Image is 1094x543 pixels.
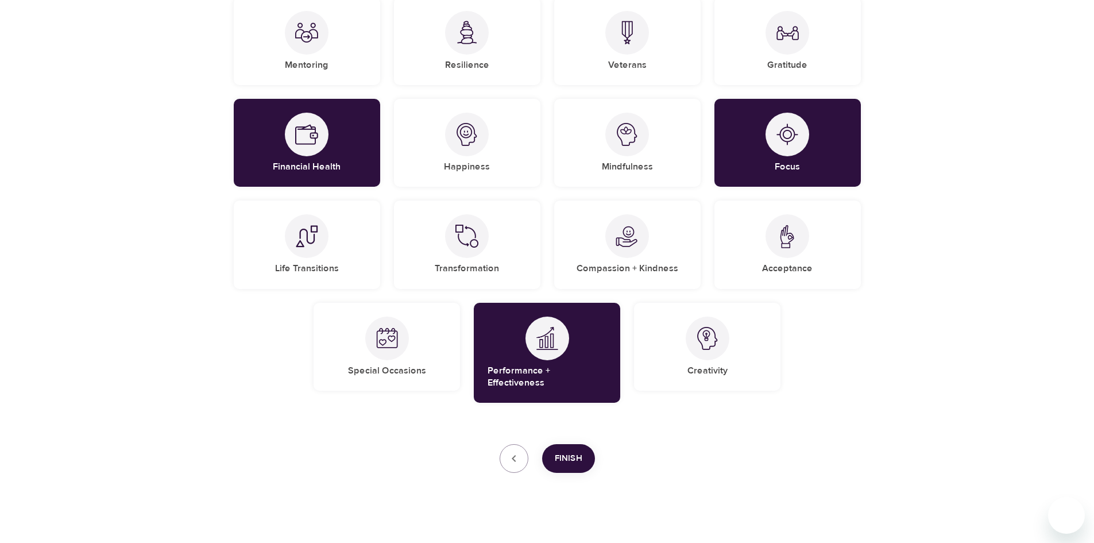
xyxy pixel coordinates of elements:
[775,161,800,173] h5: Focus
[776,225,799,248] img: Acceptance
[445,59,489,71] h5: Resilience
[273,161,341,173] h5: Financial Health
[554,99,701,187] div: MindfulnessMindfulness
[616,225,639,248] img: Compassion + Kindness
[555,451,582,466] span: Finish
[394,99,540,187] div: HappinessHappiness
[435,263,499,275] h5: Transformation
[762,263,813,275] h5: Acceptance
[714,201,861,288] div: AcceptanceAcceptance
[714,99,861,187] div: FocusFocus
[285,59,328,71] h5: Mentoring
[444,161,490,173] h5: Happiness
[616,21,639,44] img: Veterans
[295,123,318,146] img: Financial Health
[275,263,339,275] h5: Life Transitions
[234,99,380,187] div: Financial HealthFinancial Health
[696,327,719,350] img: Creativity
[1048,497,1085,534] iframe: Button to launch messaging window
[602,161,653,173] h5: Mindfulness
[616,123,639,146] img: Mindfulness
[474,303,620,403] div: Performance + EffectivenessPerformance + Effectiveness
[394,201,540,288] div: TransformationTransformation
[776,21,799,44] img: Gratitude
[542,444,595,473] button: Finish
[455,123,478,146] img: Happiness
[634,303,780,391] div: CreativityCreativity
[314,303,460,391] div: Special OccasionsSpecial Occasions
[376,327,399,350] img: Special Occasions
[295,21,318,44] img: Mentoring
[536,326,559,350] img: Performance + Effectiveness
[608,59,647,71] h5: Veterans
[234,201,380,288] div: Life TransitionsLife Transitions
[488,365,606,390] h5: Performance + Effectiveness
[554,201,701,288] div: Compassion + KindnessCompassion + Kindness
[348,365,426,377] h5: Special Occasions
[687,365,728,377] h5: Creativity
[455,225,478,248] img: Transformation
[455,21,478,44] img: Resilience
[577,263,678,275] h5: Compassion + Kindness
[767,59,807,71] h5: Gratitude
[776,123,799,146] img: Focus
[295,225,318,248] img: Life Transitions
